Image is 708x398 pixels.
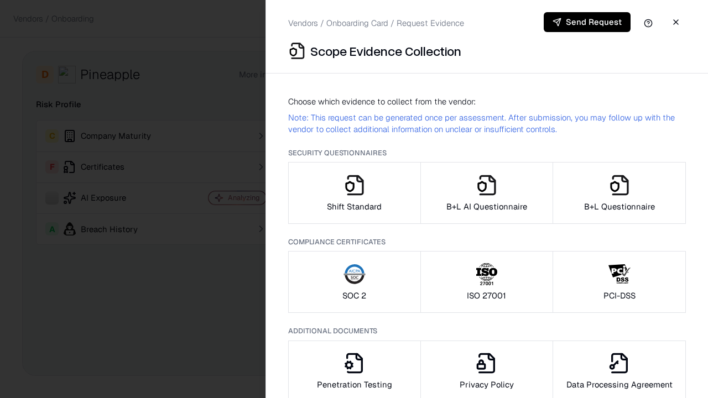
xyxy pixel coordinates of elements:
p: Vendors / Onboarding Card / Request Evidence [288,17,464,29]
button: ISO 27001 [420,251,554,313]
button: PCI-DSS [553,251,686,313]
p: Penetration Testing [317,379,392,390]
button: SOC 2 [288,251,421,313]
p: PCI-DSS [603,290,636,301]
p: Shift Standard [327,201,382,212]
button: Send Request [544,12,631,32]
p: Security Questionnaires [288,148,686,158]
p: Privacy Policy [460,379,514,390]
p: B+L Questionnaire [584,201,655,212]
p: Additional Documents [288,326,686,336]
p: SOC 2 [342,290,366,301]
p: Scope Evidence Collection [310,42,461,60]
p: Choose which evidence to collect from the vendor: [288,96,686,107]
button: Shift Standard [288,162,421,224]
p: B+L AI Questionnaire [446,201,527,212]
p: Data Processing Agreement [566,379,673,390]
button: B+L Questionnaire [553,162,686,224]
p: Note: This request can be generated once per assessment. After submission, you may follow up with... [288,112,686,135]
button: B+L AI Questionnaire [420,162,554,224]
p: ISO 27001 [467,290,506,301]
p: Compliance Certificates [288,237,686,247]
